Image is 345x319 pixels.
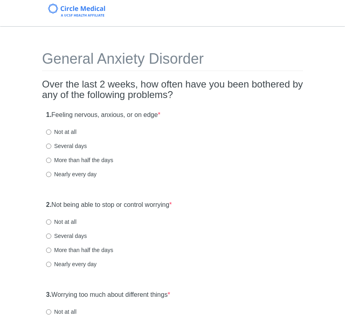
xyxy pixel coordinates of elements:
[46,142,87,150] label: Several days
[46,111,51,118] strong: 1.
[46,201,51,208] strong: 2.
[46,248,51,253] input: More than half the days
[46,129,51,135] input: Not at all
[46,128,76,136] label: Not at all
[42,79,303,100] h2: Over the last 2 weeks, how often have you been bothered by any of the following problems?
[46,156,113,164] label: More than half the days
[46,246,113,254] label: More than half the days
[48,4,105,17] img: Circle Medical Logo
[46,232,87,240] label: Several days
[46,219,51,225] input: Not at all
[46,290,170,300] label: Worrying too much about different things
[46,234,51,239] input: Several days
[46,158,51,163] input: More than half the days
[46,309,51,315] input: Not at all
[42,51,303,71] h1: General Anxiety Disorder
[46,291,51,298] strong: 3.
[46,144,51,149] input: Several days
[46,200,172,210] label: Not being able to stop or control worrying
[46,262,51,267] input: Nearly every day
[46,111,160,120] label: Feeling nervous, anxious, or on edge
[46,218,76,226] label: Not at all
[46,308,76,316] label: Not at all
[46,172,51,177] input: Nearly every day
[46,170,97,178] label: Nearly every day
[46,260,97,268] label: Nearly every day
